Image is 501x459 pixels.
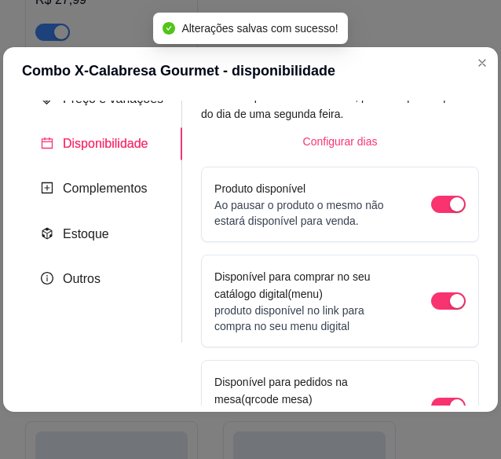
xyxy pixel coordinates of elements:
span: calendar [41,137,53,149]
span: Estoque [63,227,109,241]
span: info-circle [41,272,53,285]
span: code-sandbox [41,227,53,240]
label: Produto disponível [214,182,305,195]
span: Configurar dias [303,133,378,150]
button: Configurar dias [291,129,390,154]
span: Disponibilidade [63,137,148,150]
span: Alterações salvas com sucesso! [181,22,338,35]
span: Complementos [63,182,148,195]
label: Disponível para comprar no seu catálogo digital(menu) [214,270,370,300]
span: Outros [63,272,101,285]
p: produto disponível no link para compra no seu menu digital [214,303,400,334]
p: Ao pausar o produto o mesmo não estará disponível para venda. [214,197,400,229]
button: Close [470,50,495,75]
label: Disponível para pedidos na mesa(qrcode mesa) [214,376,348,406]
header: Combo X-Calabresa Gourmet - disponibilidade [3,47,498,94]
span: check-circle [163,22,175,35]
span: plus-square [41,182,53,194]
